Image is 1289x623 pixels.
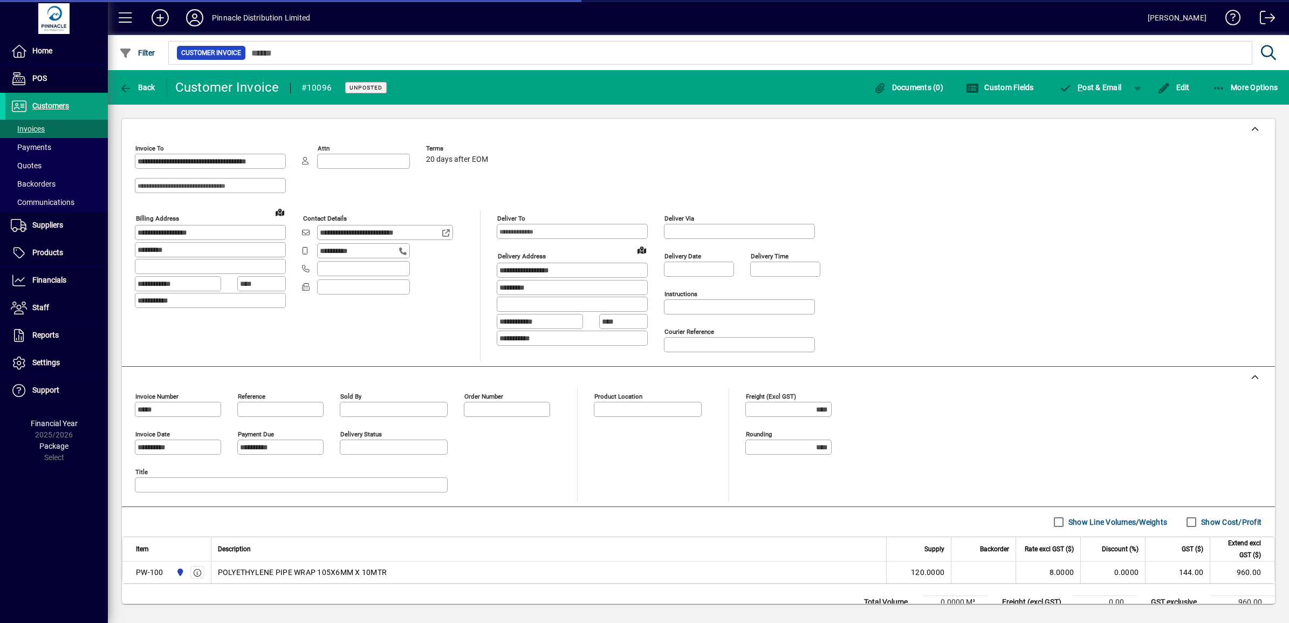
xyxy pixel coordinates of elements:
[5,156,108,175] a: Quotes
[924,543,944,555] span: Supply
[116,78,158,97] button: Back
[5,38,108,65] a: Home
[1217,537,1261,561] span: Extend excl GST ($)
[426,145,491,152] span: Terms
[218,567,387,578] span: POLYETHYLENE PIPE WRAP 105X6MM X 10MTR
[751,252,789,260] mat-label: Delivery time
[32,303,49,312] span: Staff
[1155,78,1192,97] button: Edit
[116,43,158,63] button: Filter
[177,8,212,28] button: Profile
[1217,2,1241,37] a: Knowledge Base
[1054,78,1127,97] button: Post & Email
[119,83,155,92] span: Back
[218,543,251,555] span: Description
[5,175,108,193] a: Backorders
[136,567,163,578] div: PW-100
[181,47,241,58] span: Customer Invoice
[212,9,310,26] div: Pinnacle Distribution Limited
[464,393,503,400] mat-label: Order number
[5,377,108,404] a: Support
[5,295,108,321] a: Staff
[1023,567,1074,578] div: 8.0000
[873,83,943,92] span: Documents (0)
[136,543,149,555] span: Item
[135,145,164,152] mat-label: Invoice To
[32,221,63,229] span: Suppliers
[11,198,74,207] span: Communications
[5,212,108,239] a: Suppliers
[135,430,170,438] mat-label: Invoice date
[923,596,988,609] td: 0.0000 M³
[963,78,1037,97] button: Custom Fields
[5,193,108,211] a: Communications
[5,267,108,294] a: Financials
[1252,2,1276,37] a: Logout
[5,65,108,92] a: POS
[5,138,108,156] a: Payments
[1210,78,1281,97] button: More Options
[135,468,148,476] mat-label: Title
[1182,543,1203,555] span: GST ($)
[238,393,265,400] mat-label: Reference
[31,419,78,428] span: Financial Year
[870,78,946,97] button: Documents (0)
[32,46,52,55] span: Home
[271,203,289,221] a: View on map
[664,290,697,298] mat-label: Instructions
[594,393,642,400] mat-label: Product location
[911,567,944,578] span: 120.0000
[143,8,177,28] button: Add
[1148,9,1206,26] div: [PERSON_NAME]
[11,161,42,170] span: Quotes
[426,155,488,164] span: 20 days after EOM
[39,442,68,450] span: Package
[135,393,179,400] mat-label: Invoice number
[11,143,51,152] span: Payments
[238,430,274,438] mat-label: Payment due
[1210,562,1274,583] td: 960.00
[340,430,382,438] mat-label: Delivery status
[340,393,361,400] mat-label: Sold by
[633,241,650,258] a: View on map
[119,49,155,57] span: Filter
[5,120,108,138] a: Invoices
[32,276,66,284] span: Financials
[32,331,59,339] span: Reports
[32,386,59,394] span: Support
[1080,562,1145,583] td: 0.0000
[746,393,796,400] mat-label: Freight (excl GST)
[11,180,56,188] span: Backorders
[1078,83,1082,92] span: P
[32,74,47,83] span: POS
[1212,83,1278,92] span: More Options
[32,248,63,257] span: Products
[5,350,108,376] a: Settings
[664,215,694,222] mat-label: Deliver via
[1146,596,1210,609] td: GST exclusive
[11,125,45,133] span: Invoices
[664,252,701,260] mat-label: Delivery date
[1072,596,1137,609] td: 0.00
[997,596,1072,609] td: Freight (excl GST)
[1145,562,1210,583] td: 144.00
[5,239,108,266] a: Products
[318,145,330,152] mat-label: Attn
[108,78,167,97] app-page-header-button: Back
[1199,517,1261,528] label: Show Cost/Profit
[5,322,108,349] a: Reports
[859,596,923,609] td: Total Volume
[966,83,1034,92] span: Custom Fields
[1210,596,1275,609] td: 960.00
[980,543,1009,555] span: Backorder
[32,101,69,110] span: Customers
[301,79,332,97] div: #10096
[746,430,772,438] mat-label: Rounding
[1066,517,1167,528] label: Show Line Volumes/Weights
[175,79,279,96] div: Customer Invoice
[173,566,186,578] span: Pinnacle Distribution
[32,358,60,367] span: Settings
[664,328,714,336] mat-label: Courier Reference
[1157,83,1190,92] span: Edit
[1102,543,1139,555] span: Discount (%)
